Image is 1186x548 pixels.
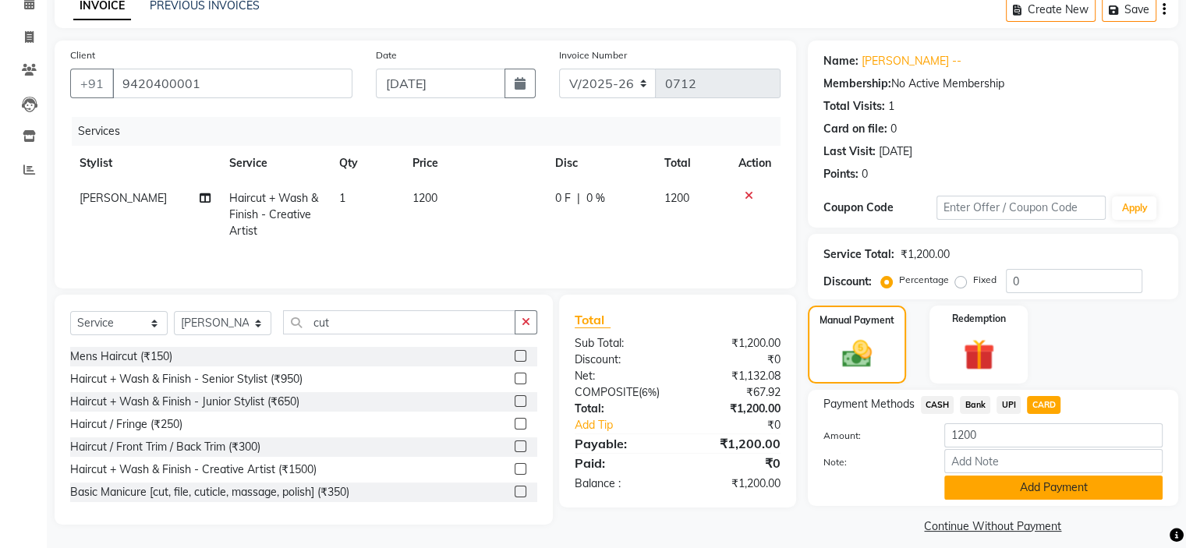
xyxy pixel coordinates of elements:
[936,196,1106,220] input: Enter Offer / Coupon Code
[954,335,1004,374] img: _gift.svg
[823,200,936,216] div: Coupon Code
[575,385,639,399] span: Composite
[72,117,792,146] div: Services
[833,337,881,371] img: _cash.svg
[70,371,303,387] div: Haircut + Wash & Finish - Senior Stylist (₹950)
[678,335,792,352] div: ₹1,200.00
[823,166,859,182] div: Points:
[575,312,611,328] span: Total
[563,368,678,384] div: Net:
[339,191,345,205] span: 1
[862,166,868,182] div: 0
[678,384,792,401] div: ₹67.92
[563,476,678,492] div: Balance :
[229,191,318,238] span: Haircut + Wash & Finish - Creative Artist
[899,273,949,287] label: Percentage
[823,143,876,160] div: Last Visit:
[921,396,954,414] span: CASH
[563,454,678,472] div: Paid:
[376,48,397,62] label: Date
[283,310,515,334] input: Search or Scan
[70,484,349,500] div: Basic Manicure [cut, file, cuticle, massage, polish] (₹350)
[678,434,792,453] div: ₹1,200.00
[412,191,437,205] span: 1200
[823,274,872,290] div: Discount:
[563,434,678,453] div: Payable:
[997,396,1021,414] span: UPI
[696,417,791,433] div: ₹0
[890,121,897,137] div: 0
[563,401,678,417] div: Total:
[642,386,657,398] span: 6%
[678,352,792,368] div: ₹0
[729,146,781,181] th: Action
[70,461,317,478] div: Haircut + Wash & Finish - Creative Artist (₹1500)
[823,98,885,115] div: Total Visits:
[944,476,1163,500] button: Add Payment
[820,313,894,327] label: Manual Payment
[563,384,678,401] div: ( )
[577,190,580,207] span: |
[823,396,915,412] span: Payment Methods
[960,396,990,414] span: Bank
[70,348,172,365] div: Mens Haircut (₹150)
[901,246,950,263] div: ₹1,200.00
[944,423,1163,447] input: Amount
[823,76,1163,92] div: No Active Membership
[944,449,1163,473] input: Add Note
[812,455,933,469] label: Note:
[330,146,403,181] th: Qty
[563,417,696,433] a: Add Tip
[664,191,689,205] span: 1200
[888,98,894,115] div: 1
[973,273,997,287] label: Fixed
[220,146,330,181] th: Service
[559,48,627,62] label: Invoice Number
[678,401,792,417] div: ₹1,200.00
[862,53,961,69] a: [PERSON_NAME] --
[678,476,792,492] div: ₹1,200.00
[1112,196,1156,220] button: Apply
[70,146,220,181] th: Stylist
[678,368,792,384] div: ₹1,132.08
[586,190,605,207] span: 0 %
[70,439,260,455] div: Haircut / Front Trim / Back Trim (₹300)
[823,76,891,92] div: Membership:
[563,352,678,368] div: Discount:
[70,48,95,62] label: Client
[546,146,655,181] th: Disc
[563,335,678,352] div: Sub Total:
[1027,396,1060,414] span: CARD
[403,146,546,181] th: Price
[678,454,792,472] div: ₹0
[823,121,887,137] div: Card on file:
[952,312,1006,326] label: Redemption
[80,191,167,205] span: [PERSON_NAME]
[655,146,729,181] th: Total
[811,518,1175,535] a: Continue Without Payment
[70,394,299,410] div: Haircut + Wash & Finish - Junior Stylist (₹650)
[823,246,894,263] div: Service Total:
[70,416,182,433] div: Haircut / Fringe (₹250)
[879,143,912,160] div: [DATE]
[70,69,114,98] button: +91
[823,53,859,69] div: Name:
[555,190,571,207] span: 0 F
[812,429,933,443] label: Amount:
[112,69,352,98] input: Search by Name/Mobile/Email/Code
